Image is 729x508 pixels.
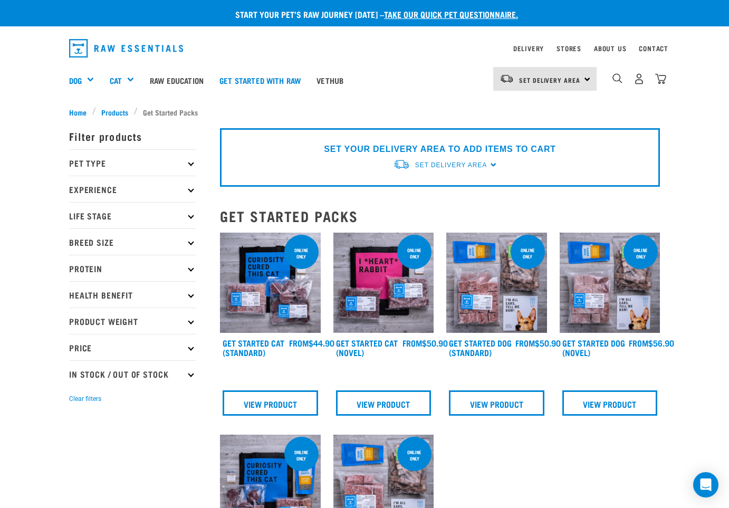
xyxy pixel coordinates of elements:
a: Get started with Raw [212,59,309,101]
a: Get Started Cat (Novel) [336,340,398,354]
span: Set Delivery Area [519,78,580,82]
img: home-icon@2x.png [655,73,666,84]
p: Life Stage [69,202,196,228]
img: Assortment Of Raw Essential Products For Cats Including, Pink And Black Tote Bag With "I *Heart* ... [333,233,434,333]
a: Get Started Dog (Standard) [449,340,512,354]
p: SET YOUR DELIVERY AREA TO ADD ITEMS TO CART [324,143,555,156]
span: Home [69,107,87,118]
button: Clear filters [69,394,101,404]
p: Experience [69,176,196,202]
img: Assortment Of Raw Essential Products For Cats Including, Blue And Black Tote Bag With "Curiosity ... [220,233,321,333]
a: View Product [449,390,544,416]
a: Home [69,107,92,118]
img: NSP Dog Novel Update [560,233,660,333]
div: online only [624,242,658,264]
span: FROM [402,340,422,345]
a: Delivery [513,46,544,50]
div: online only [397,242,431,264]
a: View Product [223,390,318,416]
div: online only [397,444,431,466]
p: Product Weight [69,308,196,334]
a: Products [96,107,134,118]
a: Vethub [309,59,351,101]
div: $44.90 [289,338,334,348]
div: $50.90 [515,338,561,348]
img: NSP Dog Standard Update [446,233,547,333]
a: View Product [336,390,431,416]
div: $56.90 [629,338,674,348]
div: $50.90 [402,338,448,348]
nav: dropdown navigation [61,35,668,62]
a: Contact [639,46,668,50]
a: Cat [110,74,122,87]
p: Breed Size [69,228,196,255]
p: Health Benefit [69,281,196,308]
img: Raw Essentials Logo [69,39,183,57]
span: Set Delivery Area [415,161,487,169]
a: Dog [69,74,82,87]
a: View Product [562,390,658,416]
p: Protein [69,255,196,281]
p: Filter products [69,123,196,149]
p: Price [69,334,196,360]
span: FROM [515,340,535,345]
img: van-moving.png [500,74,514,83]
a: take our quick pet questionnaire. [384,12,518,16]
div: online only [511,242,545,264]
span: FROM [629,340,648,345]
span: Products [101,107,128,118]
div: online only [284,242,319,264]
a: Get Started Cat (Standard) [223,340,284,354]
div: online only [284,444,319,466]
a: Raw Education [142,59,212,101]
h2: Get Started Packs [220,208,660,224]
span: FROM [289,340,309,345]
a: About Us [594,46,626,50]
img: home-icon-1@2x.png [612,73,622,83]
p: In Stock / Out Of Stock [69,360,196,387]
a: Get Started Dog (Novel) [562,340,625,354]
img: user.png [634,73,645,84]
img: van-moving.png [393,159,410,170]
a: Stores [557,46,581,50]
p: Pet Type [69,149,196,176]
div: Open Intercom Messenger [693,472,718,497]
nav: breadcrumbs [69,107,660,118]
